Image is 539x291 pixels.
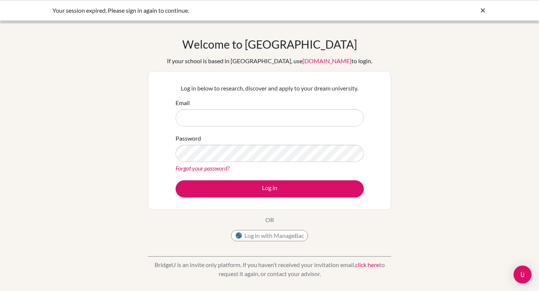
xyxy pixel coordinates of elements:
[182,37,357,51] h1: Welcome to [GEOGRAPHIC_DATA]
[231,230,308,241] button: Log in with ManageBac
[176,165,229,172] a: Forgot your password?
[52,6,374,15] div: Your session expired. Please sign in again to continue.
[176,180,364,197] button: Log in
[176,134,201,143] label: Password
[176,84,364,93] p: Log in below to research, discover and apply to your dream university.
[148,260,391,278] p: BridgeU is an invite only platform. If you haven’t received your invitation email, to request it ...
[176,98,190,107] label: Email
[167,56,372,65] div: If your school is based in [GEOGRAPHIC_DATA], use to login.
[265,215,274,224] p: OR
[514,266,532,284] div: Open Intercom Messenger
[355,261,379,268] a: click here
[302,57,351,64] a: [DOMAIN_NAME]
